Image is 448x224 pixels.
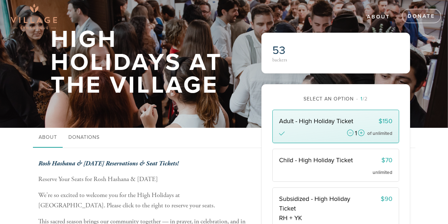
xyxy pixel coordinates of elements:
div: backers [272,58,334,62]
div: Select an option [272,95,399,103]
p: Reserve Your Seats for Rosh Hashana & [DATE] [38,174,251,185]
span: 90 [385,195,392,203]
span: 70 [385,156,392,164]
h1: High Holidays At The Village [51,28,238,97]
span: Subsidized - High Holiday Ticket [279,195,350,212]
a: Donations [63,128,105,148]
span: 150 [382,117,392,125]
span: /2 [356,96,368,102]
a: Donate [402,9,441,23]
span: RH + YK [279,213,356,223]
span: 1 [361,96,363,102]
span: $ [381,156,385,164]
div: 1 [355,130,357,136]
span: unlimited [373,170,392,175]
a: About [33,128,63,148]
span: Child - High Holiday Ticket [279,156,353,164]
b: Rosh Hashana & [DATE] Reservations & Seat Tickets! [38,159,178,168]
span: Adult - High Holiday Ticket [279,117,353,125]
p: We're so excited to welcome you for the High Holidays at [GEOGRAPHIC_DATA]. Please click to the r... [38,190,251,211]
span: unlimited [373,131,392,136]
span: $ [381,195,385,203]
span: of [367,131,372,136]
img: Village-sdquare-png-1_0.png [11,4,57,29]
span: 53 [272,44,285,57]
span: $ [379,117,382,125]
a: About [362,10,396,24]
